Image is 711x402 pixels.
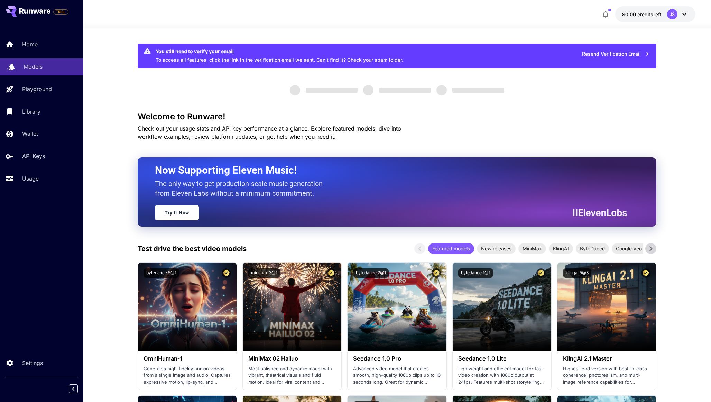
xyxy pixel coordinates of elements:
span: New releases [477,245,516,252]
h3: Seedance 1.0 Lite [458,355,546,362]
span: MiniMax [518,245,546,252]
h3: KlingAI 2.1 Master [563,355,650,362]
span: $0.00 [622,11,637,17]
button: Certified Model – Vetted for best performance and includes a commercial license. [641,268,650,278]
h2: Now Supporting Eleven Music! [155,164,622,177]
p: Models [24,63,43,71]
p: Test drive the best video models [138,243,247,254]
img: alt [453,263,551,351]
img: alt [138,263,237,351]
button: $0.00JS [615,6,695,22]
div: KlingAI [549,243,573,254]
p: API Keys [22,152,45,160]
p: Most polished and dynamic model with vibrant, theatrical visuals and fluid motion. Ideal for vira... [248,365,336,386]
div: Collapse sidebar [74,383,83,395]
span: Add your payment card to enable full platform functionality. [53,8,68,16]
div: MiniMax [518,243,546,254]
button: minimax:3@1 [248,268,280,278]
span: TRIAL [54,9,68,15]
button: Certified Model – Vetted for best performance and includes a commercial license. [536,268,546,278]
p: Library [22,107,40,116]
span: Featured models [428,245,474,252]
span: Google Veo [612,245,646,252]
h3: MiniMax 02 Hailuo [248,355,336,362]
button: Certified Model – Vetted for best performance and includes a commercial license. [432,268,441,278]
div: You still need to verify your email [156,48,403,55]
p: Playground [22,85,52,93]
p: Generates high-fidelity human videos from a single image and audio. Captures expressive motion, l... [144,365,231,386]
img: alt [348,263,446,351]
a: Try It Now [155,205,199,220]
p: The only way to get production-scale music generation from Eleven Labs without a minimum commitment. [155,179,328,198]
span: credits left [637,11,662,17]
span: Check out your usage stats and API key performance at a glance. Explore featured models, dive int... [138,125,401,140]
img: alt [243,263,341,351]
p: Home [22,40,38,48]
button: bytedance:5@1 [144,268,179,278]
p: Highest-end version with best-in-class coherence, photorealism, and multi-image reference capabil... [563,365,650,386]
p: Usage [22,174,39,183]
button: bytedance:2@1 [353,268,389,278]
button: bytedance:1@1 [458,268,493,278]
h3: OmniHuman‑1 [144,355,231,362]
div: Google Veo [612,243,646,254]
div: To access all features, click the link in the verification email we sent. Can’t find it? Check yo... [156,46,403,66]
div: New releases [477,243,516,254]
div: ByteDance [576,243,609,254]
button: Certified Model – Vetted for best performance and includes a commercial license. [222,268,231,278]
span: KlingAI [549,245,573,252]
div: Featured models [428,243,474,254]
button: Collapse sidebar [69,384,78,393]
h3: Seedance 1.0 Pro [353,355,441,362]
span: ByteDance [576,245,609,252]
h3: Welcome to Runware! [138,112,656,122]
p: Settings [22,359,43,367]
p: Lightweight and efficient model for fast video creation with 1080p output at 24fps. Features mult... [458,365,546,386]
div: $0.00 [622,11,662,18]
img: alt [557,263,656,351]
p: Wallet [22,130,38,138]
button: klingai:5@3 [563,268,591,278]
p: Advanced video model that creates smooth, high-quality 1080p clips up to 10 seconds long. Great f... [353,365,441,386]
button: Certified Model – Vetted for best performance and includes a commercial license. [326,268,336,278]
button: Resend Verification Email [578,47,654,61]
div: JS [667,9,677,19]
